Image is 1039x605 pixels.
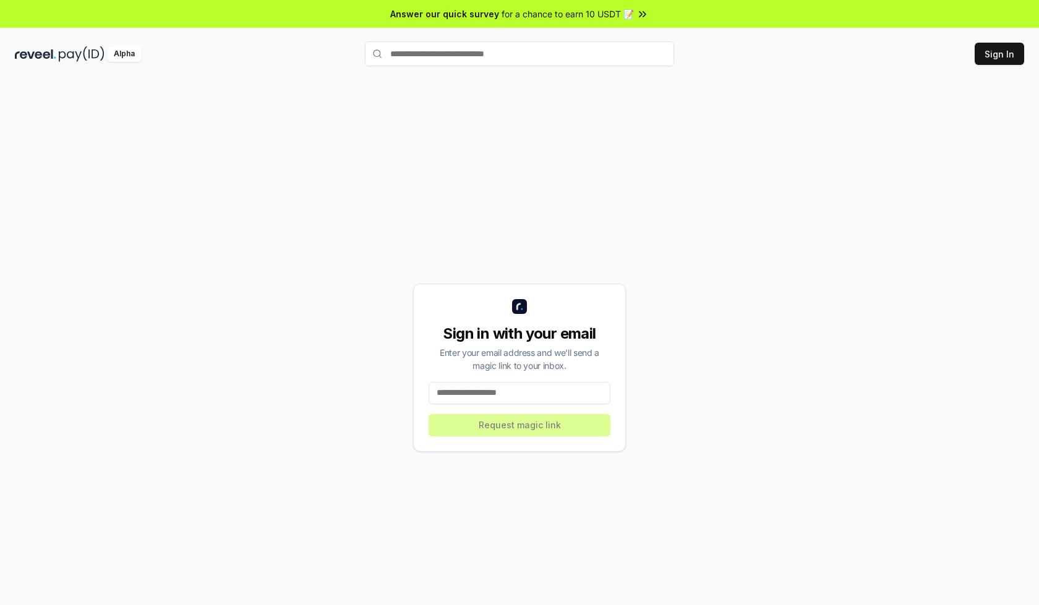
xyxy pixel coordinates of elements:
[512,299,527,314] img: logo_small
[502,7,634,20] span: for a chance to earn 10 USDT 📝
[59,46,105,62] img: pay_id
[15,46,56,62] img: reveel_dark
[429,346,610,372] div: Enter your email address and we’ll send a magic link to your inbox.
[107,46,142,62] div: Alpha
[390,7,499,20] span: Answer our quick survey
[429,324,610,344] div: Sign in with your email
[975,43,1024,65] button: Sign In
